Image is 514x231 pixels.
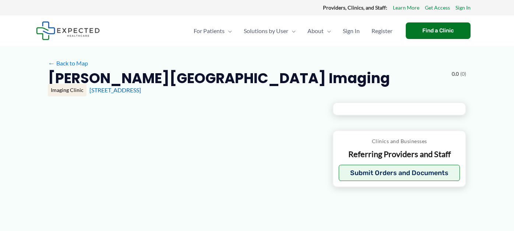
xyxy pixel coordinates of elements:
span: Menu Toggle [225,18,232,44]
p: Clinics and Businesses [339,136,460,146]
p: Referring Providers and Staff [339,149,460,160]
div: Imaging Clinic [48,84,87,96]
a: ←Back to Map [48,58,88,69]
h2: [PERSON_NAME][GEOGRAPHIC_DATA] Imaging [48,69,390,87]
span: 0.0 [452,69,459,79]
span: Menu Toggle [288,18,296,44]
a: Solutions by UserMenu Toggle [238,18,302,44]
span: For Patients [194,18,225,44]
span: Solutions by User [244,18,288,44]
a: Sign In [455,3,471,13]
a: Learn More [393,3,419,13]
nav: Primary Site Navigation [188,18,398,44]
span: About [307,18,324,44]
button: Submit Orders and Documents [339,165,460,181]
a: Sign In [337,18,366,44]
span: Menu Toggle [324,18,331,44]
span: (0) [460,69,466,79]
a: Find a Clinic [406,22,471,39]
a: Register [366,18,398,44]
strong: Providers, Clinics, and Staff: [323,4,387,11]
span: Sign In [343,18,360,44]
a: Get Access [425,3,450,13]
a: For PatientsMenu Toggle [188,18,238,44]
span: Register [372,18,392,44]
a: [STREET_ADDRESS] [89,86,141,93]
a: AboutMenu Toggle [302,18,337,44]
img: Expected Healthcare Logo - side, dark font, small [36,21,100,40]
span: ← [48,60,55,67]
